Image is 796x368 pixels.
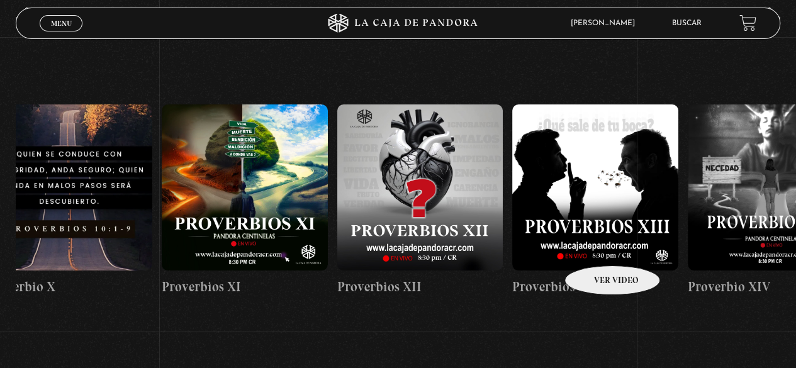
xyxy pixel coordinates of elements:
h4: Proverbios XI [162,277,328,297]
h4: Proverbios XII [337,277,503,297]
span: Menu [51,20,72,27]
a: View your shopping cart [739,14,756,31]
button: Previous [16,7,38,29]
span: Cerrar [47,30,76,38]
a: Proverbios XI [162,38,328,364]
a: Proverbios XIII [512,38,678,364]
a: Proverbios XII [337,38,503,364]
h4: Proverbios XIII [512,277,678,297]
span: [PERSON_NAME] [564,20,647,27]
button: Next [758,7,780,29]
a: Buscar [672,20,702,27]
